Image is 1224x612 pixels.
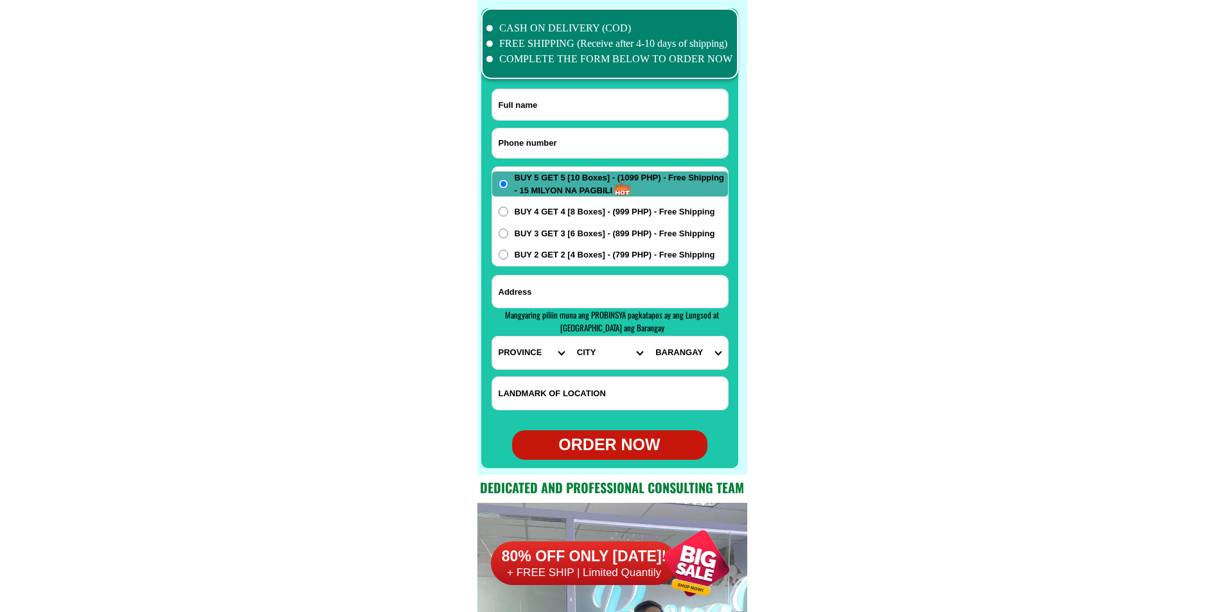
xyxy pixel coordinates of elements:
select: Select province [492,337,571,369]
input: BUY 2 GET 2 [4 Boxes] - (799 PHP) - Free Shipping [499,250,508,259]
span: Mangyaring piliin muna ang PROBINSYA pagkatapos ay ang Lungsod at [GEOGRAPHIC_DATA] ang Barangay [505,308,719,334]
select: Select commune [649,337,727,369]
span: BUY 2 GET 2 [4 Boxes] - (799 PHP) - Free Shipping [515,249,715,261]
input: BUY 3 GET 3 [6 Boxes] - (899 PHP) - Free Shipping [499,229,508,238]
select: Select district [571,337,649,369]
span: BUY 3 GET 3 [6 Boxes] - (899 PHP) - Free Shipping [515,227,715,240]
input: BUY 4 GET 4 [8 Boxes] - (999 PHP) - Free Shipping [499,207,508,216]
h6: + FREE SHIP | Limited Quantily [490,566,677,580]
span: BUY 4 GET 4 [8 Boxes] - (999 PHP) - Free Shipping [515,205,715,218]
div: ORDER NOW [512,433,707,457]
h6: 80% OFF ONLY [DATE]! [490,546,677,566]
input: Input full_name [492,89,728,120]
input: BUY 5 GET 5 [10 Boxes] - (1099 PHP) - Free Shipping - 15 MILYON NA PAGBILI [499,179,508,189]
span: BUY 5 GET 5 [10 Boxes] - (1099 PHP) - Free Shipping - 15 MILYON NA PAGBILI [515,171,728,197]
li: FREE SHIPPING (Receive after 4-10 days of shipping) [486,36,733,51]
input: Input LANDMARKOFLOCATION [492,377,728,410]
h2: Dedicated and professional consulting team [477,478,747,497]
li: CASH ON DELIVERY (COD) [486,21,733,36]
input: Input phone_number [492,128,728,158]
li: COMPLETE THE FORM BELOW TO ORDER NOW [486,51,733,67]
input: Input address [492,275,728,308]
